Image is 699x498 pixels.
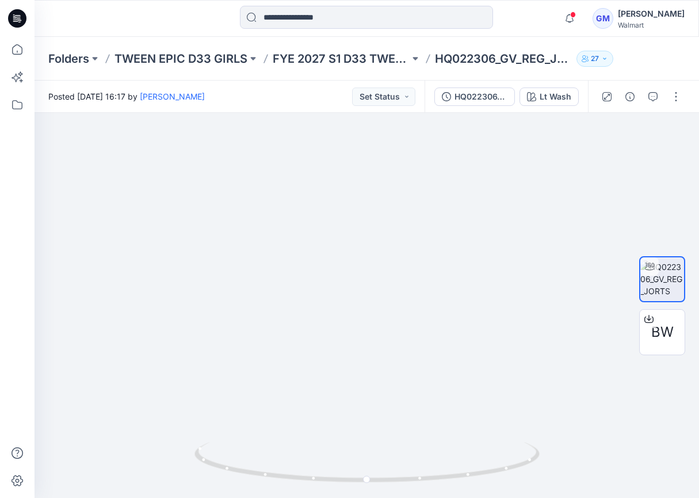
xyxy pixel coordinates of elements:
[540,90,571,103] div: Lt Wash
[621,88,639,106] button: Details
[48,51,89,67] a: Folders
[434,88,515,106] button: HQ022306_GV_REG_JORTS
[591,52,599,65] p: 27
[618,21,685,29] div: Walmart
[520,88,579,106] button: Lt Wash
[640,261,684,297] img: HQ022306_GV_REG_JORTS
[48,90,205,102] span: Posted [DATE] 16:17 by
[576,51,613,67] button: 27
[435,51,572,67] p: HQ022306_GV_REG_JORTS
[651,322,674,343] span: BW
[273,51,410,67] a: FYE 2027 S1 D33 TWEEN GIRL EPIC
[114,51,247,67] a: TWEEN EPIC D33 GIRLS
[593,8,613,29] div: GM
[140,92,205,101] a: [PERSON_NAME]
[618,7,685,21] div: [PERSON_NAME]
[454,90,507,103] div: HQ022306_GV_REG_JORTS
